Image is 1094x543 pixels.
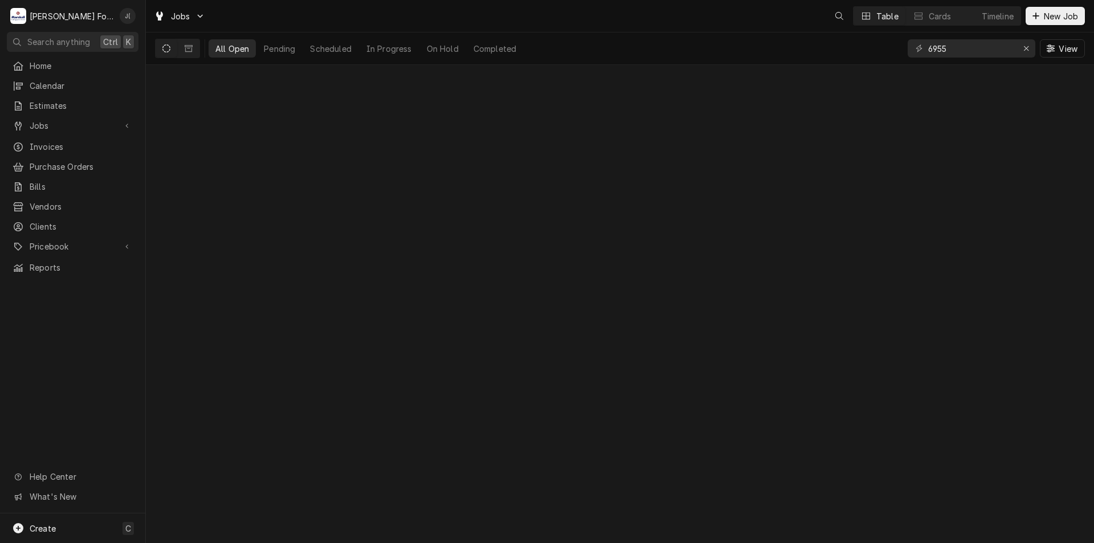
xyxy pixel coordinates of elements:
[30,240,116,252] span: Pricebook
[876,10,899,22] div: Table
[310,43,351,55] div: Scheduled
[7,177,138,196] a: Bills
[30,524,56,533] span: Create
[10,8,26,24] div: Marshall Food Equipment Service's Avatar
[7,76,138,95] a: Calendar
[1017,39,1035,58] button: Erase input
[120,8,136,24] div: J(
[7,116,138,135] a: Go to Jobs
[171,10,190,22] span: Jobs
[103,36,118,48] span: Ctrl
[7,217,138,236] a: Clients
[126,36,131,48] span: K
[7,467,138,486] a: Go to Help Center
[928,39,1014,58] input: Keyword search
[7,157,138,176] a: Purchase Orders
[30,181,133,193] span: Bills
[427,43,459,55] div: On Hold
[982,10,1014,22] div: Timeline
[10,8,26,24] div: M
[30,10,113,22] div: [PERSON_NAME] Food Equipment Service
[120,8,136,24] div: Jeff Debigare (109)'s Avatar
[1026,7,1085,25] button: New Job
[473,43,516,55] div: Completed
[30,221,133,232] span: Clients
[30,141,133,153] span: Invoices
[30,201,133,213] span: Vendors
[830,7,848,25] button: Open search
[1042,10,1080,22] span: New Job
[30,161,133,173] span: Purchase Orders
[30,262,133,273] span: Reports
[7,32,138,52] button: Search anythingCtrlK
[7,237,138,256] a: Go to Pricebook
[30,471,132,483] span: Help Center
[27,36,90,48] span: Search anything
[366,43,412,55] div: In Progress
[1056,43,1080,55] span: View
[929,10,952,22] div: Cards
[149,7,210,26] a: Go to Jobs
[125,522,131,534] span: C
[30,80,133,92] span: Calendar
[7,197,138,216] a: Vendors
[264,43,295,55] div: Pending
[30,100,133,112] span: Estimates
[7,258,138,277] a: Reports
[1040,39,1085,58] button: View
[7,487,138,506] a: Go to What's New
[7,137,138,156] a: Invoices
[30,60,133,72] span: Home
[215,43,249,55] div: All Open
[30,120,116,132] span: Jobs
[30,491,132,503] span: What's New
[7,96,138,115] a: Estimates
[7,56,138,75] a: Home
